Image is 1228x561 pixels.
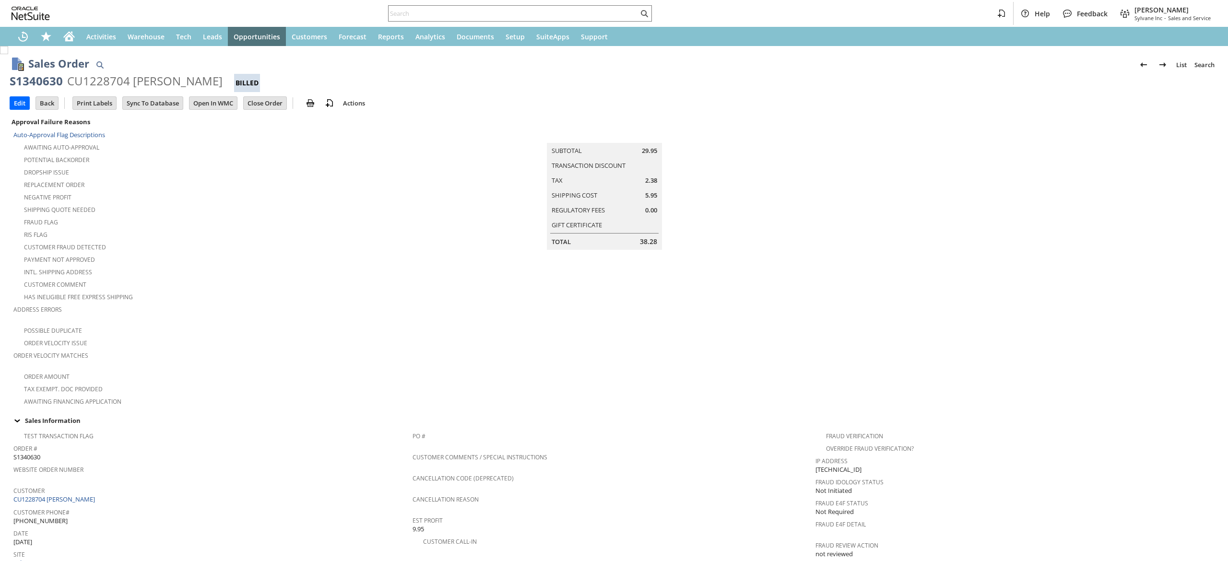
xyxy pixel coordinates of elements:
a: Search [1191,57,1218,72]
span: not reviewed [815,549,853,559]
a: Regulatory Fees [552,206,605,214]
a: Forecast [333,27,372,46]
span: 0.00 [645,206,657,215]
a: Analytics [410,27,451,46]
span: Forecast [339,32,366,41]
a: Override Fraud Verification? [826,444,914,453]
span: Not Initiated [815,486,852,495]
div: Approval Failure Reasons [10,116,409,128]
a: Leads [197,27,228,46]
a: Customer [13,487,45,495]
svg: Home [63,31,75,42]
span: 29.95 [642,146,657,155]
span: Not Required [815,507,854,516]
a: Test Transaction Flag [24,432,94,440]
a: RIS flag [24,231,47,239]
a: Customer Call-in [423,538,477,546]
a: Customer Comment [24,280,86,289]
span: Tech [176,32,191,41]
a: CU1228704 [PERSON_NAME] [13,495,97,503]
a: Reports [372,27,410,46]
td: Sales Information [10,414,1218,427]
a: Order Velocity Matches [13,351,88,360]
a: Transaction Discount [552,161,626,170]
input: Print Labels [73,97,116,109]
a: Possible Duplicate [24,327,82,335]
a: Awaiting Financing Application [24,397,121,406]
span: Sylvane Inc [1134,14,1162,22]
span: [PHONE_NUMBER] [13,516,68,526]
svg: Recent Records [17,31,29,42]
span: Leads [203,32,222,41]
a: Fraud Idology Status [815,478,884,486]
input: Back [36,97,58,109]
a: Customer Fraud Detected [24,243,106,251]
a: Website Order Number [13,466,83,474]
a: PO # [413,432,425,440]
span: SuiteApps [536,32,569,41]
a: Cancellation Code (deprecated) [413,474,514,482]
a: Auto-Approval Flag Descriptions [13,130,105,139]
div: Billed [234,74,260,92]
input: Open In WMC [189,97,237,109]
a: Shipping Cost [552,191,597,199]
img: print.svg [305,97,316,109]
a: Opportunities [228,27,286,46]
a: Gift Certificate [552,221,602,229]
span: Documents [457,32,494,41]
span: Opportunities [234,32,280,41]
img: Previous [1138,59,1149,70]
a: Date [13,529,28,538]
a: Support [575,27,614,46]
a: Warehouse [122,27,170,46]
span: Activities [86,32,116,41]
span: 9.95 [413,525,424,534]
a: Awaiting Auto-Approval [24,143,99,152]
a: Fraud Verification [826,432,883,440]
span: [DATE] [13,538,32,547]
a: Intl. Shipping Address [24,268,92,276]
div: CU1228704 [PERSON_NAME] [67,73,223,89]
a: Shipping Quote Needed [24,206,95,214]
a: Subtotal [552,146,582,155]
span: Reports [378,32,404,41]
span: Support [581,32,608,41]
span: 5.95 [645,191,657,200]
a: Order Velocity Issue [24,339,87,347]
input: Sync To Database [123,97,183,109]
div: Sales Information [10,414,1215,427]
span: 38.28 [640,237,657,246]
a: Potential Backorder [24,156,89,164]
span: Analytics [415,32,445,41]
svg: Search [638,8,650,19]
span: [PERSON_NAME] [1134,5,1211,14]
a: Fraud Flag [24,218,58,226]
a: Cancellation Reason [413,495,479,503]
a: Est Profit [413,516,443,525]
span: Feedback [1077,9,1108,18]
a: Site [13,550,25,559]
a: Has Ineligible Free Express Shipping [24,293,133,301]
a: IP Address [815,457,848,465]
h1: Sales Order [28,56,89,71]
a: Total [552,237,571,246]
div: Shortcuts [35,27,58,46]
svg: Shortcuts [40,31,52,42]
a: Fraud E4F Status [815,499,868,507]
a: Address Errors [13,305,62,314]
a: Fraud E4F Detail [815,520,866,528]
input: Close Order [244,97,286,109]
caption: Summary [547,128,662,143]
div: S1340630 [10,73,63,89]
a: SuiteApps [531,27,575,46]
a: Tax [552,176,563,185]
span: [TECHNICAL_ID] [815,465,862,474]
a: Payment not approved [24,256,95,264]
input: Edit [10,97,29,109]
a: Activities [81,27,122,46]
svg: logo [12,7,50,20]
span: Setup [506,32,525,41]
input: Search [389,8,638,19]
a: Home [58,27,81,46]
a: Recent Records [12,27,35,46]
